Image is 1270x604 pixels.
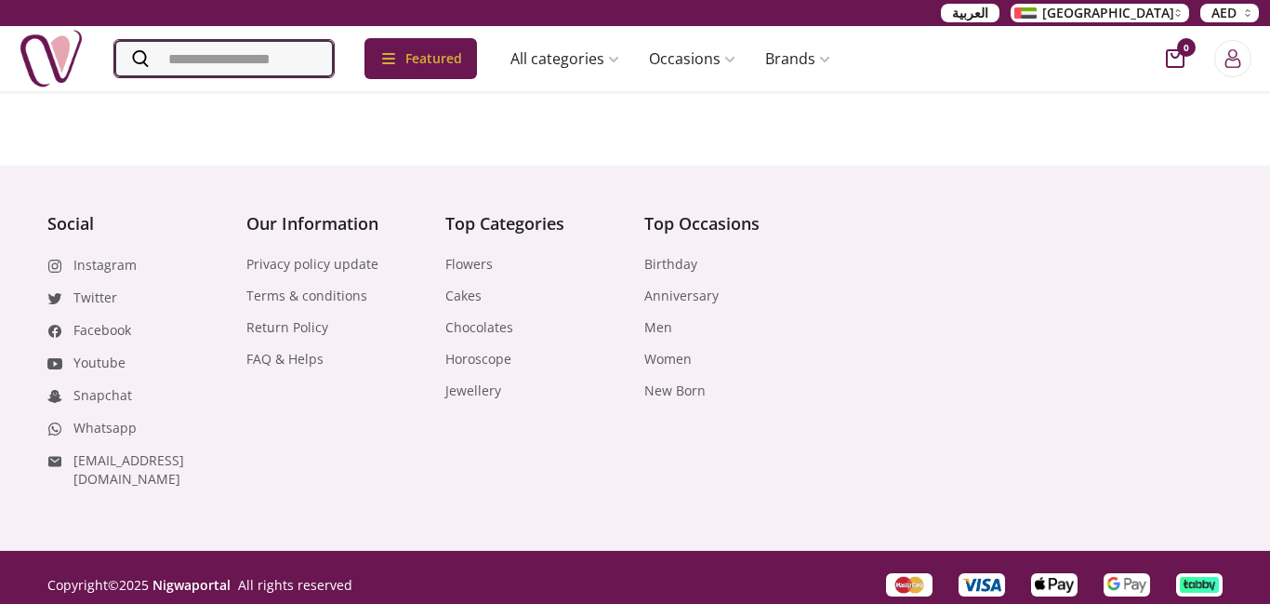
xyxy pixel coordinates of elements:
[47,576,352,595] p: Copyright © 2025 All rights reserved
[73,451,228,489] a: [EMAIL_ADDRESS][DOMAIN_NAME]
[893,576,925,595] img: Master Card
[445,255,493,274] a: Flowers
[1214,40,1251,77] button: Login
[644,318,672,337] a: Men
[1031,573,1078,597] div: payment-apple-pay
[246,318,328,337] a: Return Policy
[750,40,845,77] a: Brands
[445,210,626,236] h4: Top Categories
[364,38,477,79] div: Featured
[644,210,825,236] h4: Top Occasions
[445,350,511,369] a: Horoscope
[445,287,482,305] a: Cakes
[47,210,228,236] h4: Social
[1166,49,1184,68] button: cart-button
[644,350,692,369] a: Women
[962,577,1001,593] img: Visa
[1042,4,1174,22] span: [GEOGRAPHIC_DATA]
[886,573,933,597] div: Master Card
[246,255,378,274] a: Privacy policy update
[73,419,137,437] a: Whatsapp
[114,40,334,77] input: Search
[1011,4,1189,22] button: [GEOGRAPHIC_DATA]
[959,573,1005,597] div: Visa
[445,318,513,337] a: Chocolates
[1200,4,1259,22] button: AED
[1180,577,1219,593] img: payment-tabby
[1107,577,1146,593] img: payment-google-pay
[73,354,126,372] a: Youtube
[246,210,427,236] h4: Our Information
[644,382,706,400] a: New Born
[246,287,367,305] a: Terms & conditions
[644,255,697,274] a: Birthday
[19,26,84,91] img: Nigwa-uae-gifts
[73,256,137,275] a: Instagram
[1104,573,1150,597] div: payment-google-pay
[644,287,719,305] a: Anniversary
[496,40,634,77] a: All categories
[73,321,131,340] a: Facebook
[1211,4,1237,22] span: AED
[152,576,231,594] a: Nigwaportal
[952,4,988,22] span: العربية
[1176,573,1223,597] div: payment-tabby
[1177,38,1196,57] span: 0
[73,386,132,405] a: Snapchat
[73,289,117,307] a: Twitter
[445,382,501,400] a: Jewellery
[246,350,324,369] a: FAQ & Helps
[634,40,750,77] a: Occasions
[1014,7,1037,19] img: Arabic_dztd3n.png
[1035,577,1074,593] img: payment-apple-pay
